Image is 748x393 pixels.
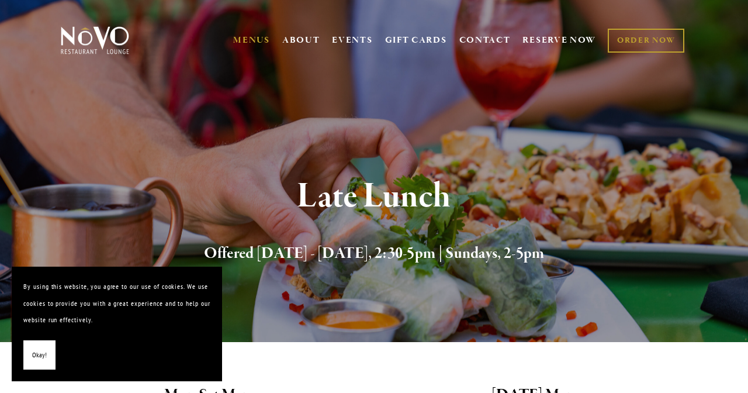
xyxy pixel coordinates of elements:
a: ABOUT [282,35,320,46]
a: GIFT CARDS [385,29,447,51]
img: Novo Restaurant &amp; Lounge [58,26,131,55]
a: ORDER NOW [608,29,684,53]
h1: Late Lunch [78,178,671,216]
section: Cookie banner [12,267,222,381]
a: RESERVE NOW [522,29,596,51]
a: CONTACT [459,29,511,51]
h2: Offered [DATE] - [DATE], 2:30-5pm | Sundays, 2-5pm [78,242,671,266]
a: MENUS [233,35,270,46]
p: By using this website, you agree to our use of cookies. We use cookies to provide you with a grea... [23,278,210,329]
span: Okay! [32,347,47,364]
a: EVENTS [332,35,372,46]
button: Okay! [23,340,56,370]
